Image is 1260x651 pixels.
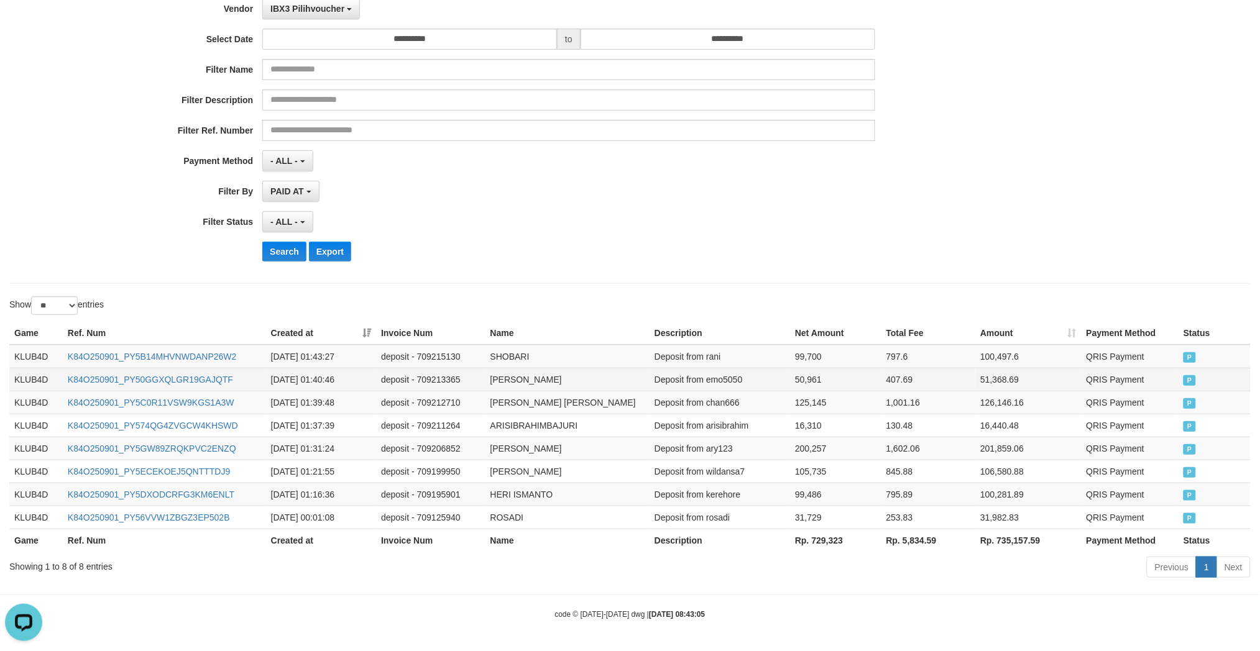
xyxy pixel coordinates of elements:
[376,460,485,483] td: deposit - 709199950
[975,529,1082,552] th: Rp. 735,157.59
[266,529,376,552] th: Created at
[68,444,236,453] a: K84O250901_PY5GW89ZRQKPVC2ENZQ
[262,211,313,232] button: - ALL -
[376,506,485,529] td: deposit - 709125940
[790,345,881,368] td: 99,700
[9,368,63,391] td: KLUB4D
[9,506,63,529] td: KLUB4D
[376,391,485,414] td: deposit - 709212710
[650,529,790,552] th: Description
[63,322,266,345] th: Ref. Num
[1147,557,1197,578] a: Previous
[790,391,881,414] td: 125,145
[881,506,976,529] td: 253.83
[790,506,881,529] td: 31,729
[485,506,650,529] td: ROSADI
[650,460,790,483] td: Deposit from wildansa7
[790,368,881,391] td: 50,961
[262,242,306,262] button: Search
[68,352,237,362] a: K84O250901_PY5B14MHVNWDANP26W2
[376,368,485,391] td: deposit - 709213365
[266,483,376,506] td: [DATE] 01:16:36
[9,296,104,315] label: Show entries
[5,5,42,42] button: Open LiveChat chat widget
[270,186,303,196] span: PAID AT
[376,322,485,345] th: Invoice Num
[266,437,376,460] td: [DATE] 01:31:24
[1082,460,1179,483] td: QRIS Payment
[1082,345,1179,368] td: QRIS Payment
[31,296,78,315] select: Showentries
[68,467,230,476] a: K84O250901_PY5ECEKOEJ5QNTTTDJ9
[975,437,1082,460] td: 201,859.06
[557,29,581,50] span: to
[1082,483,1179,506] td: QRIS Payment
[1082,414,1179,437] td: QRIS Payment
[1184,490,1196,501] span: PAID
[975,368,1082,391] td: 51,368.69
[1082,322,1179,345] th: Payment Method
[1196,557,1217,578] a: 1
[270,217,298,227] span: - ALL -
[881,460,976,483] td: 845.88
[266,414,376,437] td: [DATE] 01:37:39
[1082,368,1179,391] td: QRIS Payment
[266,391,376,414] td: [DATE] 01:39:48
[881,391,976,414] td: 1,001.16
[555,610,706,619] small: code © [DATE]-[DATE] dwg |
[376,414,485,437] td: deposit - 709211264
[9,529,63,552] th: Game
[262,150,313,171] button: - ALL -
[1184,513,1196,524] span: PAID
[650,437,790,460] td: Deposit from ary123
[881,368,976,391] td: 407.69
[262,181,319,202] button: PAID AT
[975,345,1082,368] td: 100,497.6
[68,398,234,407] a: K84O250901_PY5C0R11VSW9KGS1A3W
[485,345,650,368] td: SHOBARI
[1184,352,1196,363] span: PAID
[1184,444,1196,455] span: PAID
[1082,391,1179,414] td: QRIS Payment
[9,322,63,345] th: Game
[1179,529,1251,552] th: Status
[650,391,790,414] td: Deposit from chan666
[790,437,881,460] td: 200,257
[650,506,790,529] td: Deposit from rosadi
[68,489,234,499] a: K84O250901_PY5DXODCRFG3KM6ENLT
[376,345,485,368] td: deposit - 709215130
[266,506,376,529] td: [DATE] 00:01:08
[1179,322,1251,345] th: Status
[266,368,376,391] td: [DATE] 01:40:46
[68,421,238,430] a: K84O250901_PY574QG4ZVGCW4KHSWD
[9,460,63,483] td: KLUB4D
[376,437,485,460] td: deposit - 709206852
[485,460,650,483] td: [PERSON_NAME]
[790,529,881,552] th: Rp. 729,323
[790,483,881,506] td: 99,486
[485,322,650,345] th: Name
[650,414,790,437] td: Deposit from arisibrahim
[881,437,976,460] td: 1,602.06
[9,391,63,414] td: KLUB4D
[649,610,705,619] strong: [DATE] 08:43:05
[881,483,976,506] td: 795.89
[309,242,351,262] button: Export
[9,414,63,437] td: KLUB4D
[975,322,1082,345] th: Amount: activate to sort column ascending
[790,460,881,483] td: 105,735
[975,414,1082,437] td: 16,440.48
[650,345,790,368] td: Deposit from rani
[485,391,650,414] td: [PERSON_NAME] [PERSON_NAME]
[485,529,650,552] th: Name
[485,414,650,437] td: ARISIBRAHIMBAJURI
[68,375,233,385] a: K84O250901_PY50GGXQLGR19GAJQTF
[485,368,650,391] td: [PERSON_NAME]
[1216,557,1251,578] a: Next
[881,414,976,437] td: 130.48
[975,460,1082,483] td: 106,580.88
[1184,398,1196,409] span: PAID
[790,414,881,437] td: 16,310
[1082,506,1179,529] td: QRIS Payment
[9,345,63,368] td: KLUB4D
